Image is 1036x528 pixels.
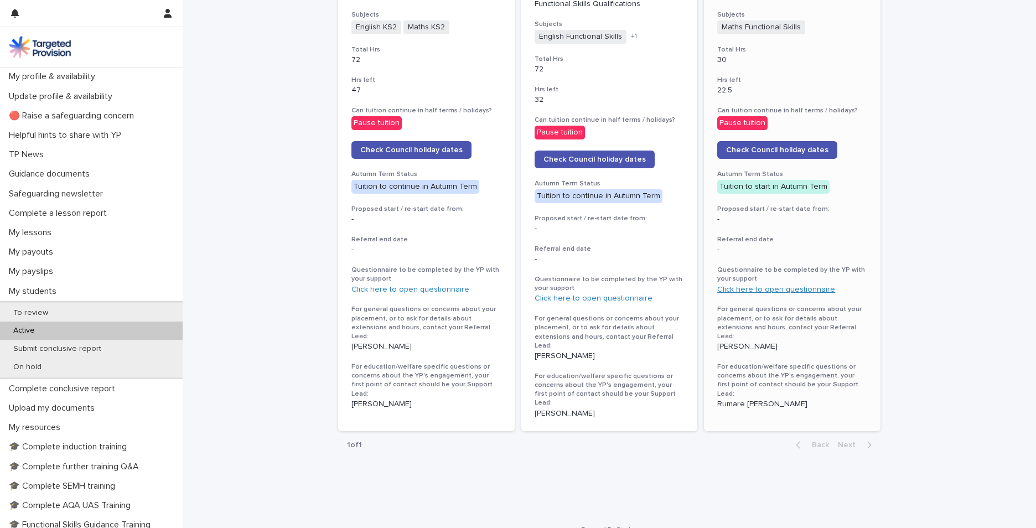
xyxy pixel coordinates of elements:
[351,86,501,95] p: 47
[535,224,685,234] p: -
[4,247,62,257] p: My payouts
[351,215,501,224] p: -
[4,363,50,372] p: On hold
[805,441,829,449] span: Back
[535,245,685,253] h3: Referral end date
[4,227,60,238] p: My lessons
[543,156,646,163] span: Check Council holiday dates
[535,55,685,64] h3: Total Hrs
[351,286,469,293] a: Click here to open questionnaire
[351,342,501,351] p: [PERSON_NAME]
[717,86,867,95] p: 22.5
[535,95,685,105] p: 32
[4,384,124,394] p: Complete conclusive report
[717,286,835,293] a: Click here to open questionnaire
[9,36,71,58] img: M5nRWzHhSzIhMunXDL62
[403,20,449,34] span: Maths KS2
[717,305,867,341] h3: For general questions or concerns about your placement, or to ask for details about extensions an...
[4,403,103,413] p: Upload my documents
[717,55,867,65] p: 30
[351,141,472,159] a: Check Council holiday dates
[4,308,57,318] p: To review
[535,351,685,361] p: [PERSON_NAME]
[717,180,830,194] div: Tuition to start in Autumn Term
[4,189,112,199] p: Safeguarding newsletter
[4,130,130,141] p: Helpful hints to share with YP
[717,205,867,214] h3: Proposed start / re-start date from:
[535,179,685,188] h3: Autumn Term Status
[4,286,65,297] p: My students
[535,294,652,302] a: Click here to open questionnaire
[351,106,501,115] h3: Can tuition continue in half terms / holidays?
[4,344,110,354] p: Submit conclusive report
[535,189,662,203] div: Tuition to continue in Autumn Term
[4,149,53,160] p: TP News
[4,442,136,452] p: 🎓 Complete induction training
[717,400,867,409] p: Rumare [PERSON_NAME]
[717,141,837,159] a: Check Council holiday dates
[351,205,501,214] h3: Proposed start / re-start date from:
[838,441,862,449] span: Next
[351,235,501,244] h3: Referral end date
[631,33,637,40] span: + 1
[351,305,501,341] h3: For general questions or concerns about your placement, or to ask for details about extensions an...
[717,235,867,244] h3: Referral end date
[535,126,585,139] div: Pause tuition
[351,11,501,19] h3: Subjects
[717,76,867,85] h3: Hrs left
[717,170,867,179] h3: Autumn Term Status
[535,314,685,350] h3: For general questions or concerns about your placement, or to ask for details about extensions an...
[535,214,685,223] h3: Proposed start / re-start date from:
[717,20,805,34] span: Maths Functional Skills
[787,440,833,450] button: Back
[351,45,501,54] h3: Total Hrs
[351,170,501,179] h3: Autumn Term Status
[351,363,501,398] h3: For education/welfare specific questions or concerns about the YP's engagement, your first point ...
[535,85,685,94] h3: Hrs left
[726,146,828,154] span: Check Council holiday dates
[351,55,501,65] p: 72
[717,245,867,255] p: -
[535,409,685,418] p: [PERSON_NAME]
[351,116,402,130] div: Pause tuition
[4,208,116,219] p: Complete a lesson report
[535,151,655,168] a: Check Council holiday dates
[338,432,371,459] p: 1 of 1
[717,342,867,351] p: [PERSON_NAME]
[833,440,880,450] button: Next
[535,275,685,293] h3: Questionnaire to be completed by the YP with your support
[351,180,479,194] div: Tuition to continue in Autumn Term
[360,146,463,154] span: Check Council holiday dates
[717,266,867,283] h3: Questionnaire to be completed by the YP with your support
[351,266,501,283] h3: Questionnaire to be completed by the YP with your support
[351,76,501,85] h3: Hrs left
[351,20,401,34] span: English KS2
[535,30,626,44] span: English Functional Skills
[717,45,867,54] h3: Total Hrs
[535,255,685,264] p: -
[535,372,685,408] h3: For education/welfare specific questions or concerns about the YP's engagement, your first point ...
[717,106,867,115] h3: Can tuition continue in half terms / holidays?
[4,462,148,472] p: 🎓 Complete further training Q&A
[4,111,143,121] p: 🔴 Raise a safeguarding concern
[717,363,867,398] h3: For education/welfare specific questions or concerns about the YP's engagement, your first point ...
[4,71,104,82] p: My profile & availability
[4,481,124,491] p: 🎓 Complete SEMH training
[535,116,685,125] h3: Can tuition continue in half terms / holidays?
[4,266,62,277] p: My payslips
[535,20,685,29] h3: Subjects
[4,326,44,335] p: Active
[4,422,69,433] p: My resources
[717,116,768,130] div: Pause tuition
[717,11,867,19] h3: Subjects
[717,215,867,224] p: -
[4,500,139,511] p: 🎓 Complete AQA UAS Training
[4,169,99,179] p: Guidance documents
[351,245,501,255] p: -
[351,400,501,409] p: [PERSON_NAME]
[4,91,121,102] p: Update profile & availability
[535,65,685,74] p: 72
